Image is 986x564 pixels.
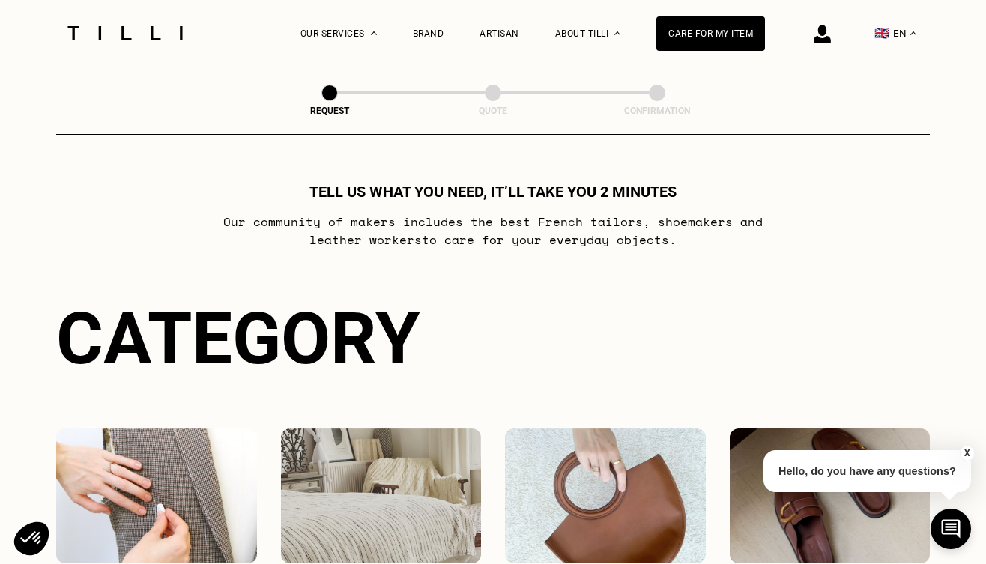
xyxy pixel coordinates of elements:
h1: Tell us what you need, it’ll take you 2 minutes [309,183,677,201]
img: login icon [814,25,831,43]
p: Our community of makers includes the best French tailors , shoemakers and leather workers to care... [196,213,790,249]
div: Confirmation [582,106,732,116]
img: Accessories [505,428,706,563]
a: Brand [413,28,444,39]
img: menu déroulant [910,31,916,35]
img: Clothing [56,428,257,563]
img: Interior [281,428,482,563]
a: Care for my item [656,16,765,51]
button: X [960,445,975,461]
img: Dropdown menu [371,31,377,35]
div: Category [56,297,930,380]
img: Tilli seamstress service logo [62,26,188,40]
img: About dropdown menu [614,31,620,35]
p: Hello, do you have any questions? [763,450,971,492]
img: Shoes [730,428,931,563]
span: 🇬🇧 [874,26,889,40]
div: Quote [418,106,568,116]
div: Request [255,106,405,116]
a: Artisan [480,28,519,39]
